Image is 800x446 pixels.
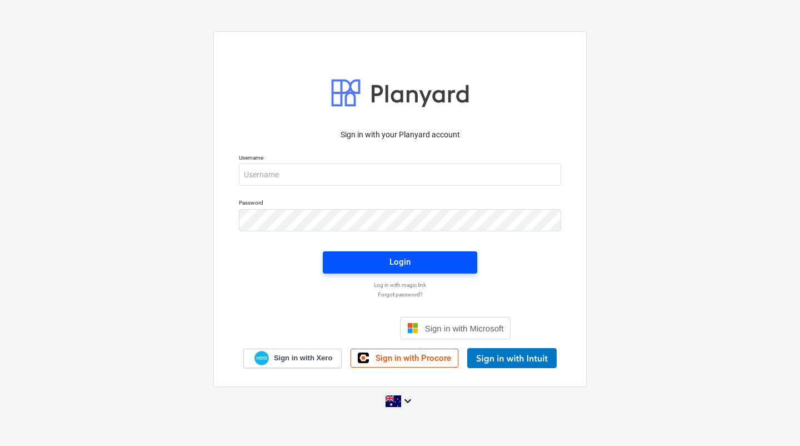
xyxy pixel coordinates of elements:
img: Microsoft logo [407,323,418,334]
p: Username [239,154,561,163]
span: Sign in with Microsoft [425,324,504,333]
img: Xero logo [254,351,269,366]
input: Username [239,163,561,186]
a: Sign in with Procore [351,349,458,368]
a: Sign in with Xero [243,349,342,368]
span: Sign in with Procore [376,353,451,363]
p: Password [239,199,561,209]
span: Sign in with Xero [274,353,332,363]
p: Sign in with your Planyard account [239,129,561,141]
i: keyboard_arrow_down [401,394,414,408]
a: Forgot password? [233,291,567,298]
iframe: Sign in with Google Button [284,316,397,340]
button: Login [323,251,477,274]
div: Login [389,255,411,269]
a: Log in with magic link [233,281,567,289]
